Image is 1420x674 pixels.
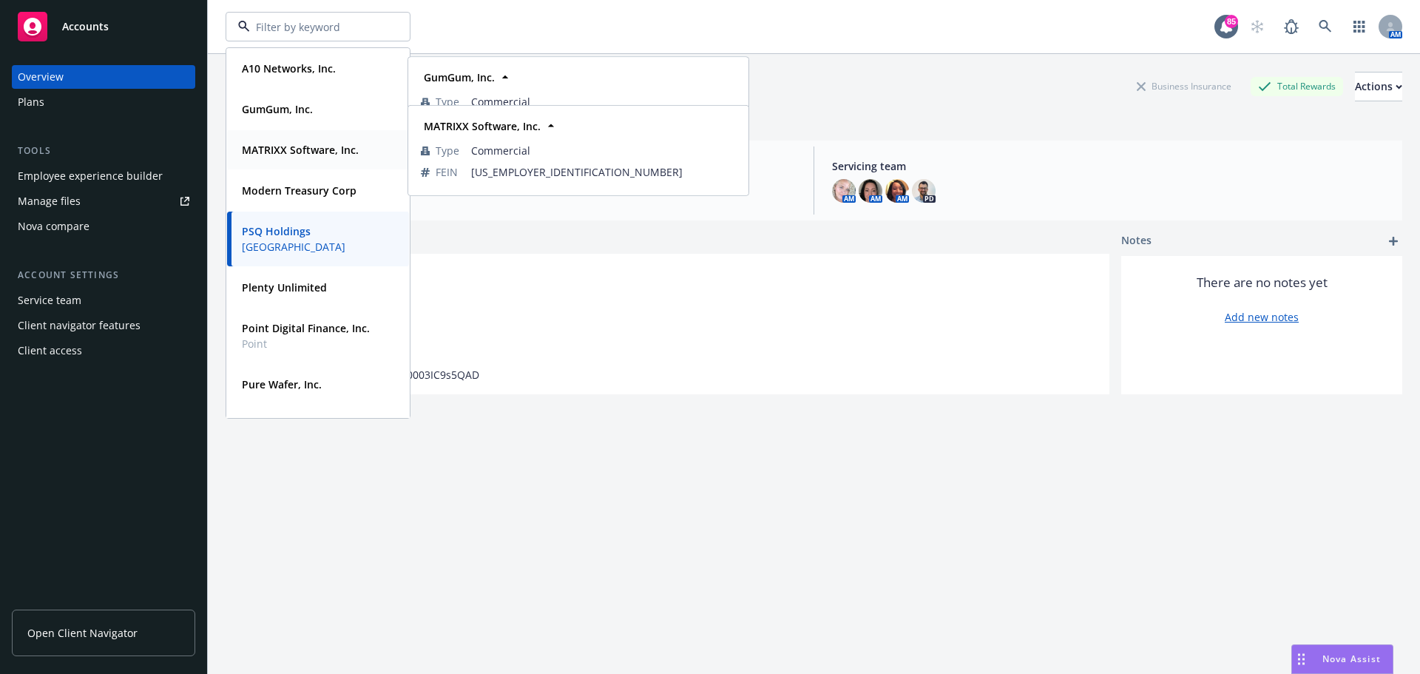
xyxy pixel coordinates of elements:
a: add [1384,232,1402,250]
a: Manage files [12,189,195,213]
input: Filter by keyword [250,19,380,35]
div: Total Rewards [1251,77,1343,95]
span: Nova Assist [1322,653,1381,665]
div: Client access [18,339,82,363]
strong: PSQ Holdings [242,224,311,238]
a: Switch app [1345,12,1374,41]
img: photo [912,179,936,203]
strong: Plenty Unlimited [242,280,327,294]
span: FEIN [436,164,458,180]
div: Overview [18,65,64,89]
strong: Modern Treasury Corp [242,183,356,198]
div: Tools [12,144,195,158]
img: photo [885,179,909,203]
a: Service team [12,289,195,312]
span: Type [436,94,459,109]
div: Nova compare [18,215,89,238]
a: Add new notes [1225,309,1299,325]
a: Report a Bug [1277,12,1306,41]
div: Account settings [12,268,195,283]
span: Commercial [471,143,736,158]
div: Client navigator features [18,314,141,337]
a: Nova compare [12,215,195,238]
a: Employee experience builder [12,164,195,188]
span: 0018X00003IC9s5QAD [371,367,479,383]
a: Start snowing [1242,12,1272,41]
div: Employee experience builder [18,164,163,188]
div: Drag to move [1292,645,1311,673]
span: Accounts [62,21,109,33]
div: Plans [18,90,44,114]
span: There are no notes yet [1197,274,1328,291]
div: Service team [18,289,81,312]
strong: Pure Wafer, Inc. [242,377,322,391]
strong: GumGum, Inc. [242,102,313,116]
strong: MATRIXX Software, Inc. [424,119,541,133]
strong: GumGum, Inc. [424,70,495,84]
strong: Point Digital Finance, Inc. [242,321,370,335]
span: Point [242,336,370,351]
a: Search [1311,12,1340,41]
a: Plans [12,90,195,114]
a: Overview [12,65,195,89]
div: Business Insurance [1129,77,1239,95]
strong: MATRIXX Software, Inc. [242,143,359,157]
button: Actions [1355,72,1402,101]
div: 85 [1225,15,1238,28]
a: Client navigator features [12,314,195,337]
span: [US_EMPLOYER_IDENTIFICATION_NUMBER] [471,164,736,180]
span: Type [436,143,459,158]
img: photo [859,179,882,203]
button: Nova Assist [1291,644,1393,674]
a: Accounts [12,6,195,47]
span: Commercial [471,94,736,109]
span: Open Client Navigator [27,625,138,641]
span: [GEOGRAPHIC_DATA] [242,239,345,255]
div: Manage files [18,189,81,213]
img: photo [832,179,856,203]
a: Client access [12,339,195,363]
span: Notes [1121,232,1152,250]
span: Servicing team [832,158,1390,174]
strong: A10 Networks, Inc. [242,61,336,75]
